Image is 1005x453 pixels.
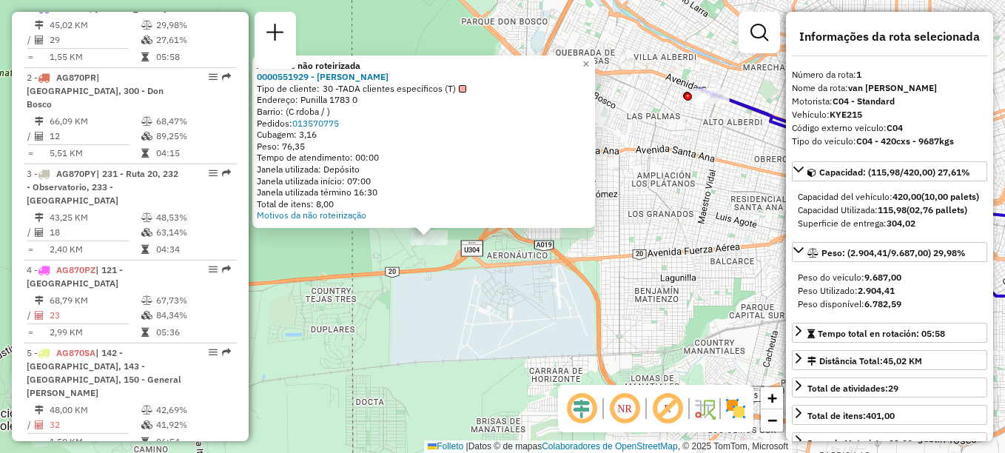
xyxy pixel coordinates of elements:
[792,109,862,120] font: Vehículo:
[141,36,152,44] i: % de utilização da cubagem
[893,191,921,202] strong: 420,00
[35,132,44,141] i: Total de Atividades
[761,409,783,432] a: Alejar
[921,191,979,202] strong: (10,00 palets)
[856,69,861,80] strong: 1
[798,217,981,230] div: Superficie de entrega:
[156,419,187,430] font: 41,92%
[141,296,152,305] i: % de utilização do peso
[27,417,34,432] td: /
[724,397,747,420] img: Exibir/Ocultar setores
[49,308,141,323] td: 23
[257,83,320,95] font: Tipo de cliente:
[222,348,231,357] em: Rota exportada
[693,397,716,420] img: Fluxo de ruas
[767,389,777,407] span: +
[257,71,389,82] strong: 0000551929 - [PERSON_NAME]
[864,298,901,309] strong: 6.782,59
[887,122,903,133] strong: C04
[257,209,366,221] a: Motivos da não roteirização
[27,308,34,323] td: /
[155,18,230,33] td: 29,98%
[819,355,922,366] font: Distância Total:
[35,21,44,30] i: Distância Total
[155,242,230,257] td: 04:34
[792,68,987,81] div: Número da rota:
[607,391,642,426] span: Ocultar NR
[792,121,987,135] div: Código externo veículo:
[792,377,987,397] a: Total de atividades:29
[819,167,970,178] span: Capacidad: (115,98/420,00) 27,61%
[141,328,149,337] i: Tempo total em rota
[56,2,89,13] span: KYE215
[49,242,141,257] td: 2,40 KM
[35,311,44,320] i: Total de Atividades
[155,434,230,449] td: 06:54
[155,210,230,225] td: 48,53%
[35,228,44,237] i: Total de Atividades
[650,391,685,426] span: Exibir rótulo
[564,391,599,426] span: Ocultar deslocamento
[257,106,591,118] div: Barrio: (C rdoba / )
[257,152,379,163] font: Tempo de atendimento: 00:00
[907,204,967,215] strong: (02,76 pallets)
[49,33,141,47] td: 29
[411,230,448,245] div: Atividade não roteirizada - Pablo Miranda
[155,403,230,417] td: 42,69%
[767,411,777,429] span: −
[155,146,230,161] td: 04:15
[27,347,181,398] span: | 142 - [GEOGRAPHIC_DATA], 143 - [GEOGRAPHIC_DATA], 150 - General [PERSON_NAME]
[141,420,152,429] i: % de utilização da cubagem
[292,118,339,129] font: 013570775
[798,204,967,215] font: Capacidad Utilizada:
[818,328,945,339] span: Tempo total en rotación: 05:58
[424,440,792,453] div: Datos © de mapas , © 2025 TomTom, Microsoft
[141,117,152,126] i: % de utilização do peso
[222,73,231,81] em: Rota exportada
[257,141,305,152] font: Peso: 76,35
[156,226,187,238] font: 63,14%
[887,218,915,229] strong: 304,02
[792,242,987,262] a: Peso: (2.904,41/9.687,00) 29,98%
[257,164,591,175] div: Janela utilizada: Depósito
[49,146,141,161] td: 5,51 KM
[49,50,141,64] td: 1,55 KM
[141,213,152,222] i: % de utilização do peso
[888,383,898,394] strong: 29
[792,405,987,425] a: Total de itens:401,00
[27,146,34,161] td: =
[156,34,187,45] font: 27,61%
[792,184,987,236] div: Capacidad: (115,98/420,00) 27,61%
[428,441,463,452] a: Folleto
[155,114,230,129] td: 68,47%
[582,58,589,70] span: ×
[156,309,187,321] font: 84,34%
[56,168,96,179] span: AG870PY
[27,168,38,179] font: 3 -
[222,265,231,274] em: Rota exportada
[49,18,141,33] td: 45,02 KM
[798,285,895,296] font: Peso Utilizado:
[257,118,292,129] font: Pedidos:
[35,296,44,305] i: Distância Total
[577,56,595,73] a: Cerrar ventana emergente
[141,228,152,237] i: % de utilização da cubagem
[798,272,901,283] span: Peso do veículo:
[866,410,895,421] strong: 401,00
[35,406,44,415] i: Distância Total
[807,437,912,450] div: Jornada Motorista: 09:00
[257,198,591,210] div: Total de itens: 8,00
[542,441,677,452] a: Colaboradores de OpenStreetMap
[833,95,895,107] strong: C04 - Standard
[856,135,954,147] strong: C04 - 420cxs - 9687kgs
[27,129,34,144] td: /
[792,432,987,452] a: Jornada Motorista: 09:00
[257,94,591,106] div: Endereço: Punilla 1783 0
[744,18,774,47] a: Exibir filtros
[56,347,95,358] span: AG870SA
[27,434,34,449] td: =
[155,50,230,64] td: 05:58
[27,33,34,47] td: /
[878,204,907,215] strong: 115,98
[257,129,317,140] font: Cubagem: 3,16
